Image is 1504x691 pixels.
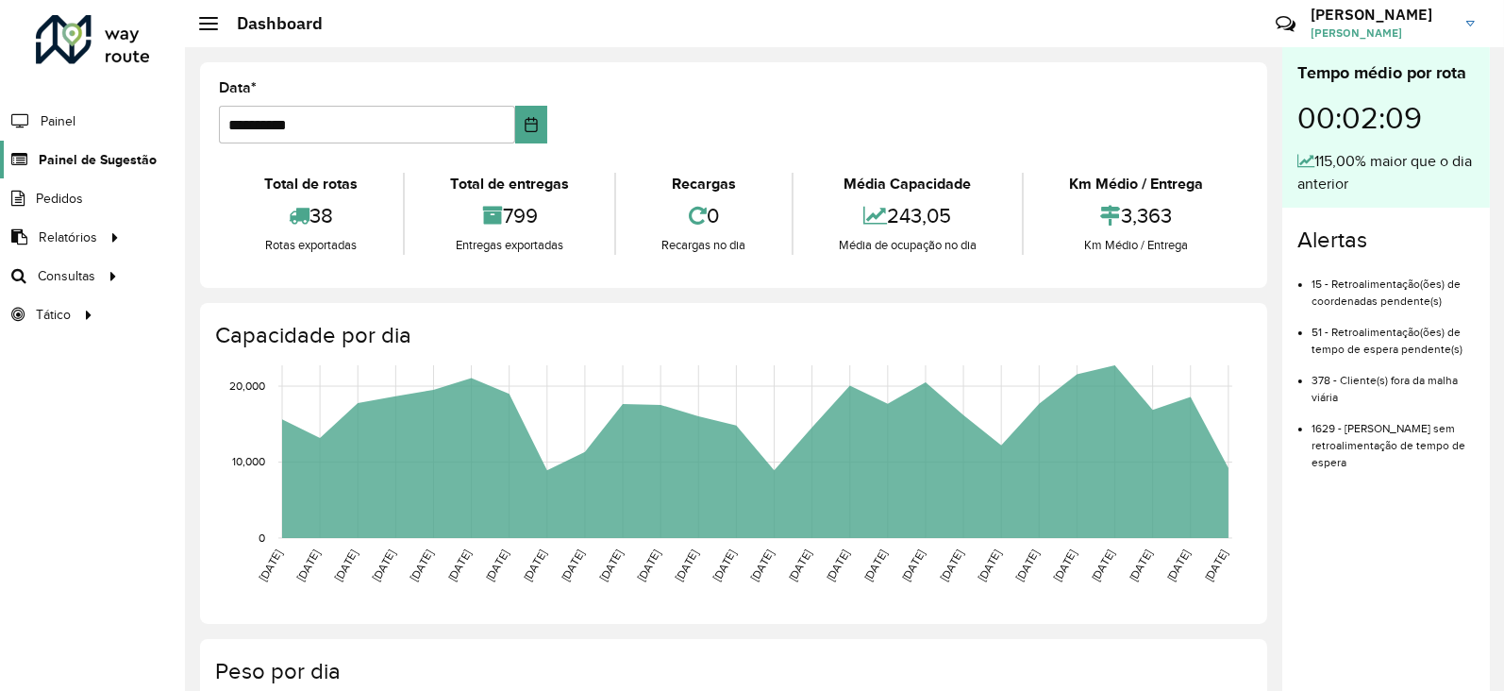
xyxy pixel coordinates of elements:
text: [DATE] [256,548,283,583]
text: 0 [259,531,265,544]
div: Total de entregas [409,173,610,195]
text: [DATE] [710,548,738,583]
h3: [PERSON_NAME] [1311,6,1452,24]
text: [DATE] [483,548,510,583]
text: [DATE] [521,548,548,583]
div: 38 [224,195,398,236]
text: [DATE] [861,548,889,583]
text: [DATE] [1013,548,1041,583]
div: Recargas [621,173,786,195]
text: [DATE] [1051,548,1078,583]
div: 799 [409,195,610,236]
span: Pedidos [36,189,83,209]
div: Km Médio / Entrega [1028,173,1244,195]
div: Tempo médio por rota [1297,60,1475,86]
span: Consultas [38,266,95,286]
div: Média de ocupação no dia [798,236,1017,255]
li: 51 - Retroalimentação(ões) de tempo de espera pendente(s) [1312,310,1475,358]
text: [DATE] [673,548,700,583]
h4: Peso por dia [215,658,1248,685]
label: Data [219,76,257,99]
div: Recargas no dia [621,236,786,255]
div: Rotas exportadas [224,236,398,255]
text: [DATE] [976,548,1003,583]
span: Painel de Sugestão [39,150,157,170]
text: [DATE] [824,548,851,583]
text: [DATE] [597,548,625,583]
div: 243,05 [798,195,1017,236]
text: [DATE] [1089,548,1116,583]
div: 115,00% maior que o dia anterior [1297,150,1475,195]
h4: Capacidade por dia [215,322,1248,349]
text: [DATE] [332,548,359,583]
text: [DATE] [1164,548,1192,583]
div: Média Capacidade [798,173,1017,195]
li: 1629 - [PERSON_NAME] sem retroalimentação de tempo de espera [1312,406,1475,471]
text: 20,000 [229,379,265,392]
button: Choose Date [515,106,547,143]
text: [DATE] [408,548,435,583]
div: 00:02:09 [1297,86,1475,150]
span: Tático [36,305,71,325]
div: Entregas exportadas [409,236,610,255]
text: 10,000 [232,456,265,468]
li: 378 - Cliente(s) fora da malha viária [1312,358,1475,406]
text: [DATE] [559,548,586,583]
div: 3,363 [1028,195,1244,236]
text: [DATE] [635,548,662,583]
a: Contato Rápido [1265,4,1306,44]
h2: Dashboard [218,13,323,34]
span: [PERSON_NAME] [1311,25,1452,42]
text: [DATE] [938,548,965,583]
div: Total de rotas [224,173,398,195]
div: 0 [621,195,786,236]
text: [DATE] [370,548,397,583]
text: [DATE] [1127,548,1154,583]
text: [DATE] [445,548,473,583]
text: [DATE] [786,548,813,583]
li: 15 - Retroalimentação(ões) de coordenadas pendente(s) [1312,261,1475,310]
span: Relatórios [39,228,97,247]
h4: Alertas [1297,227,1475,254]
text: [DATE] [900,548,927,583]
span: Painel [41,111,75,131]
text: [DATE] [1202,548,1229,583]
text: [DATE] [294,548,322,583]
div: Km Médio / Entrega [1028,236,1244,255]
text: [DATE] [748,548,776,583]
